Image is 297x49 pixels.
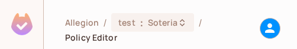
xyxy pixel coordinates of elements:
[65,32,117,43] span: Policy Editor
[104,17,106,28] li: /
[65,17,99,28] span: the active workspace
[118,17,135,28] span: test
[11,13,33,35] img: SReyMgAAAABJRU5ErkJggg==
[140,18,144,27] span: :
[199,17,202,28] li: /
[148,17,177,28] span: Soteria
